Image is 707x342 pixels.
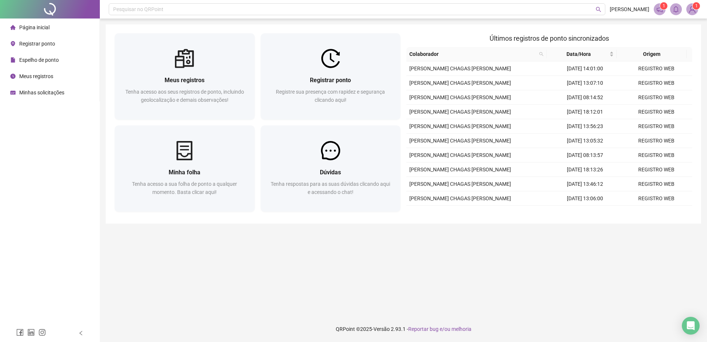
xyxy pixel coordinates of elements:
[409,80,511,86] span: [PERSON_NAME] CHAGAS [PERSON_NAME]
[695,3,698,9] span: 1
[621,90,692,105] td: REGISTRO WEB
[621,177,692,191] td: REGISTRO WEB
[19,57,59,63] span: Espelho de ponto
[10,74,16,79] span: clock-circle
[687,4,698,15] img: 89977
[490,34,609,42] span: Últimos registros de ponto sincronizados
[621,105,692,119] td: REGISTRO WEB
[310,77,351,84] span: Registrar ponto
[660,2,667,10] sup: 1
[409,50,536,58] span: Colaborador
[596,7,601,12] span: search
[682,317,700,335] div: Open Intercom Messenger
[165,77,204,84] span: Meus registros
[27,329,35,336] span: linkedin
[621,162,692,177] td: REGISTRO WEB
[261,125,401,212] a: DúvidasTenha respostas para as suas dúvidas clicando aqui e acessando o chat!
[549,50,608,58] span: Data/Hora
[549,90,621,105] td: [DATE] 08:14:52
[409,109,511,115] span: [PERSON_NAME] CHAGAS [PERSON_NAME]
[10,90,16,95] span: schedule
[409,167,511,172] span: [PERSON_NAME] CHAGAS [PERSON_NAME]
[549,76,621,90] td: [DATE] 13:07:10
[271,181,390,195] span: Tenha respostas para as suas dúvidas clicando aqui e acessando o chat!
[549,191,621,206] td: [DATE] 13:06:00
[549,105,621,119] td: [DATE] 18:12:01
[38,329,46,336] span: instagram
[409,66,511,71] span: [PERSON_NAME] CHAGAS [PERSON_NAME]
[409,123,511,129] span: [PERSON_NAME] CHAGAS [PERSON_NAME]
[115,125,255,212] a: Minha folhaTenha acesso a sua folha de ponto a qualquer momento. Basta clicar aqui!
[320,169,341,176] span: Dúvidas
[261,33,401,120] a: Registrar pontoRegistre sua presença com rapidez e segurança clicando aqui!
[276,89,385,103] span: Registre sua presença com rapidez e segurança clicando aqui!
[10,41,16,46] span: environment
[373,326,390,332] span: Versão
[549,206,621,220] td: [DATE] 08:05:22
[132,181,237,195] span: Tenha acesso a sua folha de ponto a qualquer momento. Basta clicar aqui!
[610,5,649,13] span: [PERSON_NAME]
[115,33,255,120] a: Meus registrosTenha acesso aos seus registros de ponto, incluindo geolocalização e demais observa...
[621,76,692,90] td: REGISTRO WEB
[621,206,692,220] td: REGISTRO WEB
[19,41,55,47] span: Registrar ponto
[409,152,511,158] span: [PERSON_NAME] CHAGAS [PERSON_NAME]
[409,138,511,144] span: [PERSON_NAME] CHAGAS [PERSON_NAME]
[78,331,84,336] span: left
[549,134,621,148] td: [DATE] 13:05:32
[621,148,692,162] td: REGISTRO WEB
[539,52,544,56] span: search
[547,47,617,61] th: Data/Hora
[549,119,621,134] td: [DATE] 13:56:23
[673,6,679,13] span: bell
[19,90,64,95] span: Minhas solicitações
[549,148,621,162] td: [DATE] 08:13:57
[409,195,511,201] span: [PERSON_NAME] CHAGAS [PERSON_NAME]
[621,134,692,148] td: REGISTRO WEB
[538,48,545,60] span: search
[100,316,707,342] footer: QRPoint © 2025 - 2.93.1 -
[19,73,53,79] span: Meus registros
[16,329,24,336] span: facebook
[549,162,621,177] td: [DATE] 18:13:26
[693,2,700,10] sup: Atualize o seu contato no menu Meus Dados
[621,119,692,134] td: REGISTRO WEB
[549,61,621,76] td: [DATE] 14:01:00
[409,181,511,187] span: [PERSON_NAME] CHAGAS [PERSON_NAME]
[408,326,471,332] span: Reportar bug e/ou melhoria
[617,47,687,61] th: Origem
[663,3,665,9] span: 1
[621,191,692,206] td: REGISTRO WEB
[409,94,511,100] span: [PERSON_NAME] CHAGAS [PERSON_NAME]
[549,177,621,191] td: [DATE] 13:46:12
[656,6,663,13] span: notification
[10,25,16,30] span: home
[169,169,200,176] span: Minha folha
[10,57,16,63] span: file
[125,89,244,103] span: Tenha acesso aos seus registros de ponto, incluindo geolocalização e demais observações!
[19,24,50,30] span: Página inicial
[621,61,692,76] td: REGISTRO WEB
